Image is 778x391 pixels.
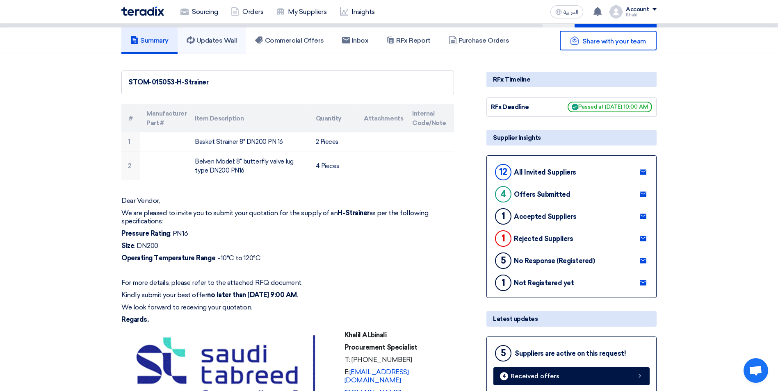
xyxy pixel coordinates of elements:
[495,230,511,247] div: 1
[568,102,652,112] span: Passed at [DATE] 10:00 AM
[128,77,447,87] div: STOM-015053-H-Strainer
[514,191,570,198] div: Offers Submitted
[309,132,358,152] td: 2 Pieces
[515,350,626,357] div: Suppliers are active on this request!
[495,275,511,291] div: 1
[406,104,454,132] th: Internal Code/Note
[121,7,164,16] img: Teradix logo
[345,368,409,384] a: [EMAIL_ADDRESS][DOMAIN_NAME]
[377,27,439,54] a: RFx Report
[121,132,140,152] td: 1
[174,3,224,21] a: Sourcing
[178,27,246,54] a: Updates Wall
[345,343,418,351] strong: Procurement Specialist
[514,168,576,176] div: All Invited Suppliers
[514,279,574,287] div: Not Registered yet
[345,356,451,364] p: T: [PHONE_NUMBER]
[345,331,387,339] strong: Khalil ALbinali
[345,368,451,384] p: E:
[744,358,768,383] div: Open chat
[564,9,578,15] span: العربية
[493,367,650,385] a: 4 Received offers
[495,186,511,202] div: 4
[187,36,237,45] h5: Updates Wall
[130,36,169,45] h5: Summary
[582,37,646,45] span: Share with your team
[121,316,148,323] strong: Regards,
[121,197,454,205] p: Dear Vendor,
[121,152,140,180] td: 2
[495,345,511,361] div: 5
[309,152,358,180] td: 4 Pieces
[511,373,559,380] span: Received offers
[626,6,649,13] div: Account
[440,27,518,54] a: Purchase Orders
[626,13,657,17] div: Khalil
[357,104,406,132] th: Attachments
[121,209,454,225] p: We are pleased to invite you to submit your quotation for the supply of an as per the following s...
[486,72,657,87] div: RFx Timeline
[386,36,430,45] h5: RFx Report
[495,252,511,269] div: 5
[486,311,657,327] div: Latest updates
[270,3,333,21] a: My Suppliers
[342,36,369,45] h5: Inbox
[224,3,270,21] a: Orders
[121,254,215,262] strong: Operating Temperature Range
[309,104,358,132] th: Quantity
[140,104,188,132] th: Manufacturer Part #
[121,230,454,238] p: : PN16
[514,213,576,221] div: Accepted Suppliers
[121,230,170,237] strong: Pressure Rating
[188,132,309,152] td: Basket Strainer 8" DN200 PN 16
[255,36,324,45] h5: Commercial Offers
[246,27,333,54] a: Commercial Offers
[188,104,309,132] th: Item Description
[500,372,508,380] div: 4
[514,235,573,243] div: Rejected Suppliers
[121,242,134,250] strong: Size
[495,164,511,180] div: 12
[449,36,509,45] h5: Purchase Orders
[121,303,454,311] p: We look forward to receiving your quotation.
[486,130,657,145] div: Supplier Insights
[491,102,552,112] div: RFx Deadline
[121,279,454,287] p: For more details, please refer to the attached RFQ document.
[495,208,511,225] div: 1
[514,257,595,265] div: No Response (Registered)
[333,3,381,21] a: Insights
[609,5,623,18] img: profile_test.png
[550,5,583,18] button: العربية
[188,152,309,180] td: Belven Model: 8" butterfly valve lug type DN200 PN16
[121,291,454,299] p: Kindly submit your best offer .
[338,209,369,217] strong: H-Strainer
[121,242,454,250] p: : DN200
[207,291,297,299] strong: no later than [DATE] 9:00 AM
[121,254,454,262] p: : -10°C to 120°C
[121,104,140,132] th: #
[121,27,178,54] a: Summary
[333,27,378,54] a: Inbox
